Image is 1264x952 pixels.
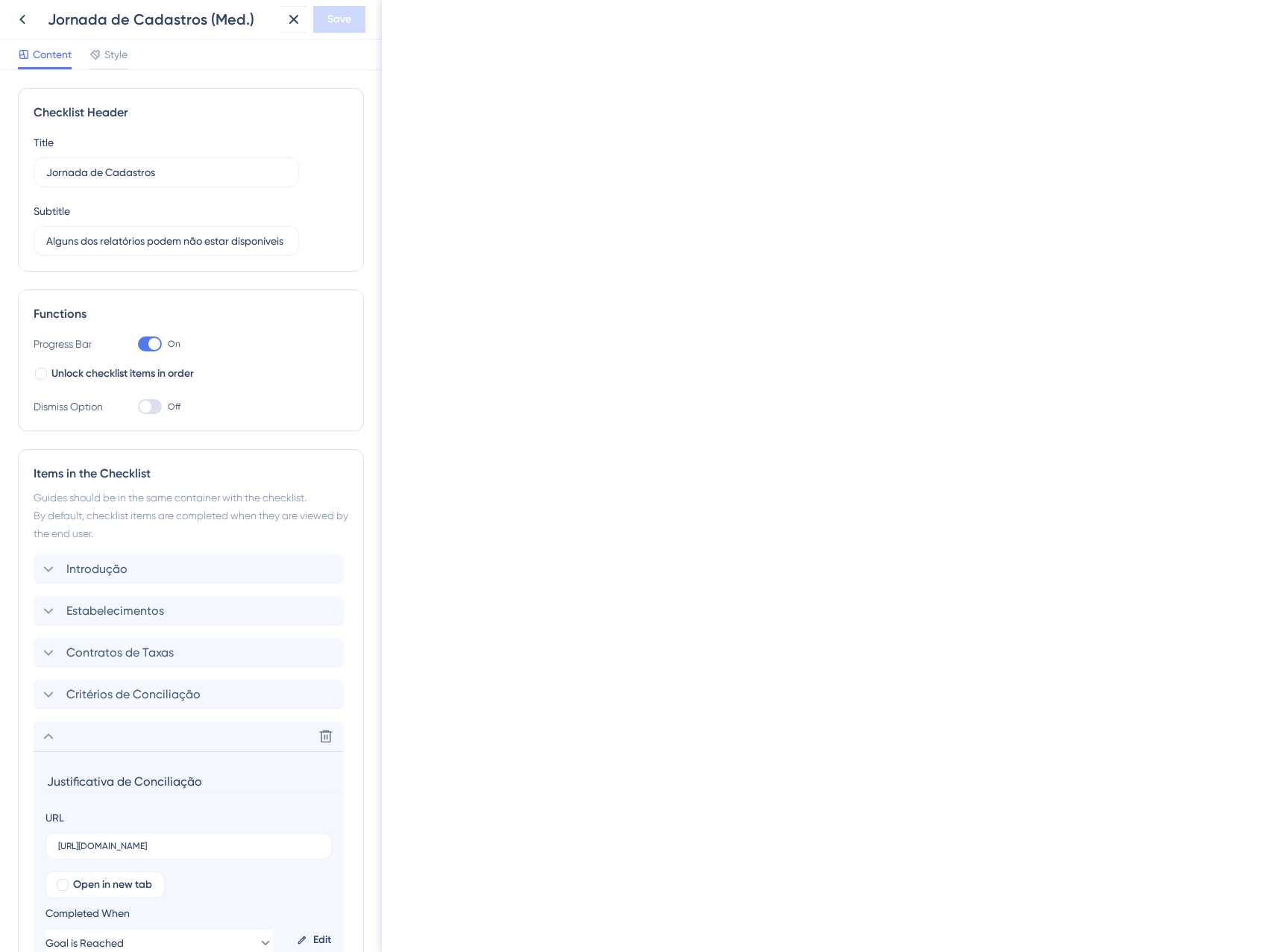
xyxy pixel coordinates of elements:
span: Estabelecimentos [66,602,164,620]
div: Checklist Header [34,104,348,122]
input: Header 2 [46,233,286,249]
div: Items in the Checklist [34,465,348,483]
span: Goal is Reached [45,934,124,952]
div: Jornada de Cadastros (Med.) [48,9,274,30]
div: Completed When [45,904,273,922]
span: Open in new tab [73,876,152,894]
div: Functions [34,305,348,323]
div: URL [45,809,64,827]
span: Critérios de Conciliação [66,686,201,704]
span: Off [168,401,180,413]
div: Subtitle [34,202,70,220]
div: Progress Bar [34,335,108,353]
button: Save [313,6,365,33]
span: Introdução [66,560,128,578]
span: Save [327,10,351,28]
div: Guides should be in the same container with the checklist. By default, checklist items are comple... [34,489,348,542]
input: Header 1 [46,164,286,181]
span: On [168,338,180,350]
div: Dismiss Option [34,398,108,416]
div: Title [34,134,54,151]
input: Header [45,770,335,793]
span: Contratos de Taxas [66,644,174,662]
span: Content [33,46,72,63]
span: Style [104,46,128,63]
input: your.website.com/path [58,841,319,851]
span: Unlock checklist items in order [51,365,194,383]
